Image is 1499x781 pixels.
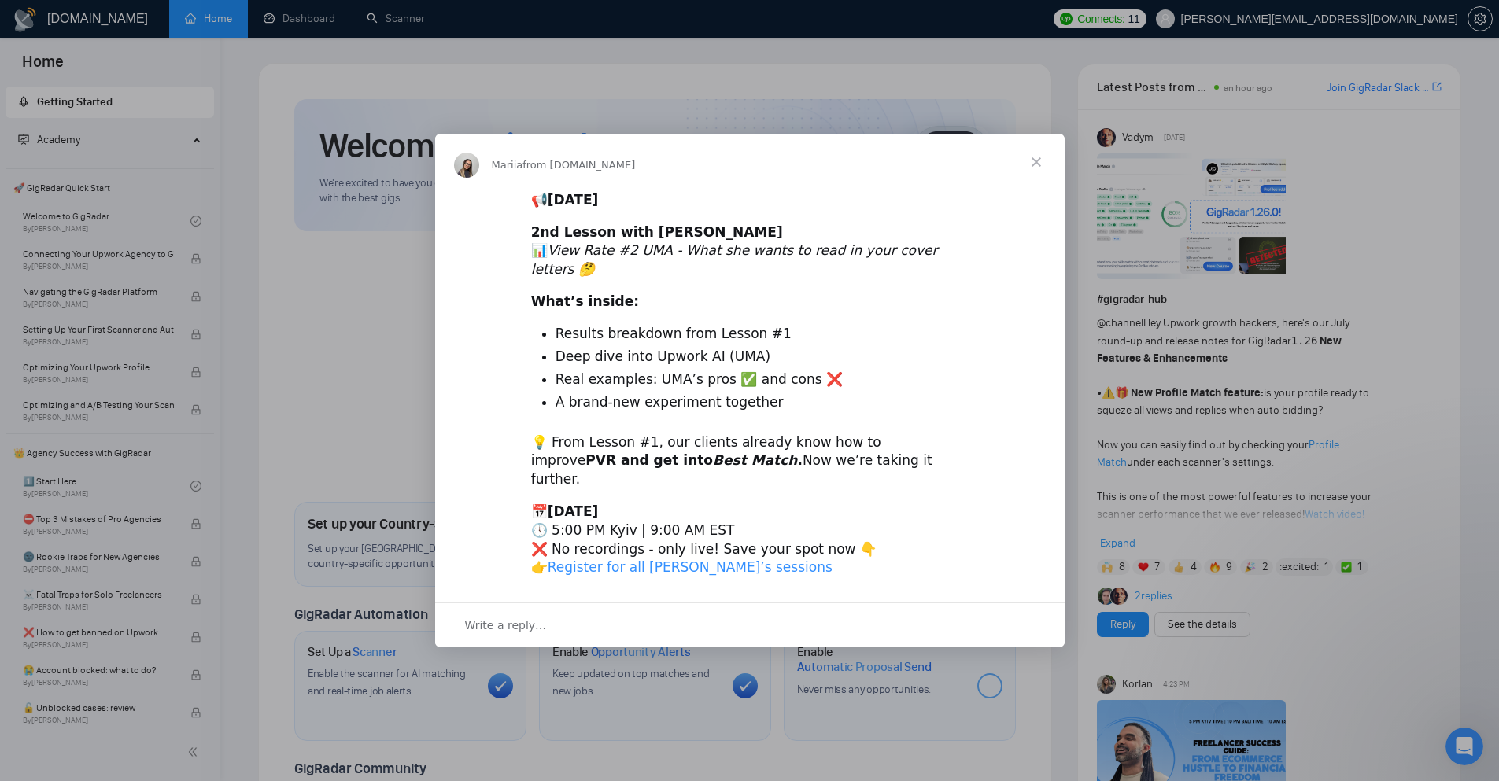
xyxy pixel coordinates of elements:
[531,224,783,240] b: 2nd Lesson with [PERSON_NAME]
[1008,134,1065,190] span: Close
[465,615,547,635] span: Write a reply…
[531,293,639,309] b: What’s inside:
[713,452,797,468] i: Best Match
[454,153,479,178] img: Profile image for Mariia
[556,393,969,412] li: A brand-new experiment together
[531,242,938,277] i: View Rate #2 UMA - What she wants to read in your cover letters 🤔
[556,325,969,344] li: Results breakdown from Lesson #1
[556,348,969,367] li: Deep dive into Upwork AI (UMA)
[531,503,969,577] div: 📅 🕔 5:00 PM Kyiv | 9:00 AM EST ❌ No recordings - only live! Save your spot now 👇 👉
[548,559,833,575] a: Register for all [PERSON_NAME]’s sessions
[548,503,599,519] b: [DATE]
[531,191,969,210] div: 📢
[531,433,969,489] div: 💡 From Lesson #1, our clients already know how to improve Now we’re taking it further.
[435,602,1065,647] div: Open conversation and reply
[556,370,969,389] li: Real examples: UMA’s pros ✅ and cons ❌
[492,159,523,171] span: Mariia
[531,223,969,279] div: 📊
[522,159,635,171] span: from [DOMAIN_NAME]
[585,452,803,468] b: PVR and get into .
[548,192,599,208] b: [DATE]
